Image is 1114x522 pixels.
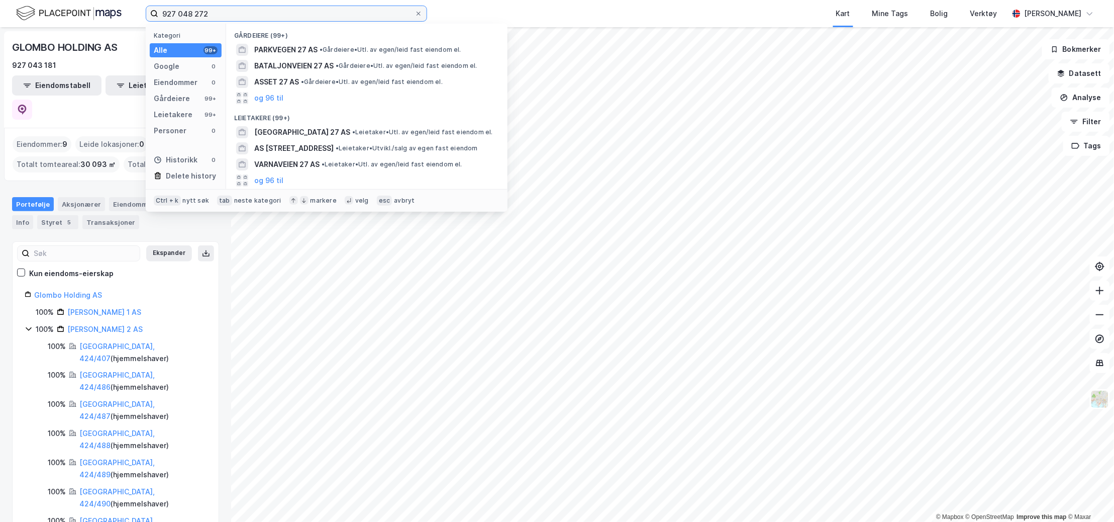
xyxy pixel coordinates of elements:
[1090,390,1109,409] img: Z
[183,197,210,205] div: nytt søk
[936,513,964,520] a: Mapbox
[1064,474,1114,522] div: Kontrollprogram for chat
[79,487,155,508] a: [GEOGRAPHIC_DATA], 424/490
[154,196,181,206] div: Ctrl + k
[154,154,197,166] div: Historikk
[48,340,66,353] div: 100%
[254,76,299,88] span: ASSET 27 AS
[124,156,205,172] div: Totalt byggareal :
[234,197,281,205] div: neste kategori
[12,59,56,71] div: 927 043 181
[79,429,155,450] a: [GEOGRAPHIC_DATA], 424/488
[158,6,415,21] input: Søk på adresse, matrikkel, gårdeiere, leietakere eller personer
[1062,112,1110,132] button: Filter
[320,46,461,54] span: Gårdeiere • Utl. av egen/leid fast eiendom el.
[254,175,283,187] button: og 96 til
[79,398,207,422] div: ( hjemmelshaver )
[106,75,195,96] button: Leietakertabell
[377,196,392,206] div: esc
[48,457,66,469] div: 100%
[37,215,78,229] div: Styret
[204,111,218,119] div: 99+
[1025,8,1082,20] div: [PERSON_NAME]
[322,160,462,168] span: Leietaker • Utl. av egen/leid fast eiendom el.
[79,486,207,510] div: ( hjemmelshaver )
[217,196,232,206] div: tab
[12,197,54,211] div: Portefølje
[254,142,334,154] span: AS [STREET_ADDRESS]
[355,197,369,205] div: velg
[336,144,339,152] span: •
[154,60,179,72] div: Google
[204,95,218,103] div: 99+
[301,78,304,85] span: •
[16,5,122,22] img: logo.f888ab2527a4732fd821a326f86c7f29.svg
[146,245,192,262] button: Ekspander
[254,158,320,170] span: VARNAVEIEN 27 AS
[154,125,186,137] div: Personer
[1049,63,1110,83] button: Datasett
[931,8,948,20] div: Bolig
[1017,513,1067,520] a: Improve this map
[970,8,997,20] div: Verktøy
[13,156,120,172] div: Totalt tomteareal :
[30,246,140,261] input: Søk
[29,268,114,280] div: Kun eiendoms-eierskap
[67,308,141,316] a: [PERSON_NAME] 1 AS
[336,62,477,70] span: Gårdeiere • Utl. av egen/leid fast eiendom el.
[966,513,1015,520] a: OpenStreetMap
[154,32,222,39] div: Kategori
[154,109,192,121] div: Leietakere
[322,160,325,168] span: •
[36,323,54,335] div: 100%
[352,128,493,136] span: Leietaker • Utl. av egen/leid fast eiendom el.
[204,46,218,54] div: 99+
[79,371,155,391] a: [GEOGRAPHIC_DATA], 424/486
[210,78,218,86] div: 0
[36,306,54,318] div: 100%
[34,291,102,299] a: Glombo Holding AS
[320,46,323,53] span: •
[13,136,71,152] div: Eiendommer :
[12,75,102,96] button: Eiendomstabell
[254,92,283,104] button: og 96 til
[58,197,105,211] div: Aksjonærer
[82,215,139,229] div: Transaksjoner
[336,62,339,69] span: •
[79,340,207,365] div: ( hjemmelshaver )
[67,325,143,333] a: [PERSON_NAME] 2 AS
[154,76,197,89] div: Eiendommer
[109,197,171,211] div: Eiendommer
[254,126,350,138] span: [GEOGRAPHIC_DATA] 27 AS
[1064,474,1114,522] iframe: Chat Widget
[154,93,190,105] div: Gårdeiere
[64,217,74,227] div: 5
[210,156,218,164] div: 0
[301,78,443,86] span: Gårdeiere • Utl. av egen/leid fast eiendom el.
[210,62,218,70] div: 0
[79,457,207,481] div: ( hjemmelshaver )
[1052,88,1110,108] button: Analyse
[836,8,850,20] div: Kart
[80,158,116,170] span: 30 093 ㎡
[254,60,334,72] span: BATALJONVEIEN 27 AS
[1042,39,1110,59] button: Bokmerker
[48,398,66,410] div: 100%
[872,8,908,20] div: Mine Tags
[226,106,508,124] div: Leietakere (99+)
[154,44,167,56] div: Alle
[48,427,66,440] div: 100%
[254,44,318,56] span: PARKVEGEN 27 AS
[352,128,355,136] span: •
[79,342,155,363] a: [GEOGRAPHIC_DATA], 424/407
[226,24,508,42] div: Gårdeiere (99+)
[79,427,207,452] div: ( hjemmelshaver )
[336,144,478,152] span: Leietaker • Utvikl./salg av egen fast eiendom
[79,369,207,393] div: ( hjemmelshaver )
[12,39,120,55] div: GLOMBO HOLDING AS
[139,138,144,150] span: 0
[1063,136,1110,156] button: Tags
[79,400,155,420] a: [GEOGRAPHIC_DATA], 424/487
[79,458,155,479] a: [GEOGRAPHIC_DATA], 424/489
[210,127,218,135] div: 0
